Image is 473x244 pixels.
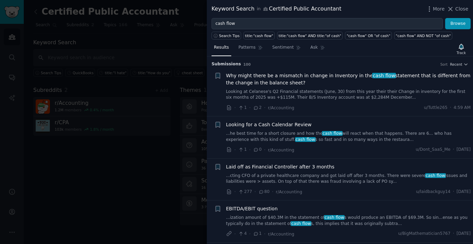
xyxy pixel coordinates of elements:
[264,230,266,238] span: ·
[426,5,445,13] button: More
[212,32,241,39] button: Search Tips
[234,146,236,153] span: ·
[243,62,251,66] span: 100
[347,33,390,38] div: "cash flow" OR "of cash"
[212,61,241,67] span: Submission s
[212,42,231,56] a: Results
[445,18,471,30] button: Browse
[279,33,341,38] div: title:"cash flow" AND title:"of cash"
[295,137,316,142] span: cash flow
[226,131,471,143] a: ...he best time for a short closure and how thecash flowwill react when that happens. There are 6...
[372,73,396,78] span: cash flow
[453,147,454,153] span: ·
[253,231,261,237] span: 1
[447,5,468,13] button: Close
[253,147,261,153] span: 0
[268,148,294,152] span: r/Accounting
[249,104,251,111] span: ·
[424,105,448,111] span: u/Tuttle265
[226,121,312,128] a: Looking for a Cash Calendar Review
[416,189,450,195] span: u/laidbackguy14
[324,215,345,220] span: cash flow
[450,62,468,67] button: Recent
[291,221,311,226] span: cash flow
[264,104,266,111] span: ·
[226,215,471,227] a: ...ization amount of $40.3M in the statement ofcash flows would produce an EBITDA of $69.3M. So s...
[416,147,450,153] span: u/Dont_SaaS_Me
[398,231,451,237] span: u/BigMathematician5767
[268,232,294,237] span: r/Accounting
[226,163,334,170] a: Laid off as Financial Controller after 3 months
[345,32,392,39] a: "cash flow" OR "of cash"
[457,231,471,237] span: [DATE]
[276,190,302,194] span: r/Accounting
[214,45,229,51] span: Results
[254,188,256,195] span: ·
[249,146,251,153] span: ·
[272,188,273,195] span: ·
[270,42,303,56] a: Sentiment
[264,146,266,153] span: ·
[457,189,471,195] span: [DATE]
[272,45,294,51] span: Sentiment
[236,42,265,56] a: Patterns
[268,105,294,110] span: r/Accounting
[212,5,341,13] div: Keyword Search Certified Public Accountant
[322,131,343,136] span: cash flow
[226,205,278,212] a: EBITDA/EBIT question
[450,62,462,67] span: Recent
[453,231,454,237] span: ·
[425,173,446,178] span: cash flow
[212,18,443,30] input: Try a keyword related to your business
[219,33,240,38] span: Search Tips
[308,42,327,56] a: Ask
[226,72,471,86] span: Why might there be a mismatch in change in Inventory in the statement that is different from the ...
[258,189,270,195] span: 80
[238,105,247,111] span: 1
[234,188,236,195] span: ·
[457,147,471,153] span: [DATE]
[396,33,451,38] div: "cash flow" AND NOT "of cash"
[238,147,247,153] span: 1
[238,231,247,237] span: 4
[243,32,275,39] a: title:"cash flow"
[454,42,468,56] button: Track
[457,50,466,55] div: Track
[450,105,451,111] span: ·
[454,105,471,111] span: 4:59 AM
[453,189,454,195] span: ·
[238,189,252,195] span: 277
[310,45,318,51] span: Ask
[238,45,255,51] span: Patterns
[455,5,468,13] span: Close
[440,62,448,67] div: Sort
[394,32,452,39] a: "cash flow" AND NOT "of cash"
[245,33,273,38] div: title:"cash flow"
[257,6,260,12] span: in
[277,32,343,39] a: title:"cash flow" AND title:"of cash"
[226,173,471,185] a: ...cting CFO of a private healthcare company and got laid off after 3 months. There were severeca...
[253,105,261,111] span: 2
[226,72,471,86] a: Why might there be a mismatch in change in Inventory in thecash flowstatement that is different f...
[234,230,236,238] span: ·
[234,104,236,111] span: ·
[433,5,445,13] span: More
[226,89,471,101] a: Looking at Celanese's Q2 Financial statements (June, 30) from this year their their Change in inv...
[249,230,251,238] span: ·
